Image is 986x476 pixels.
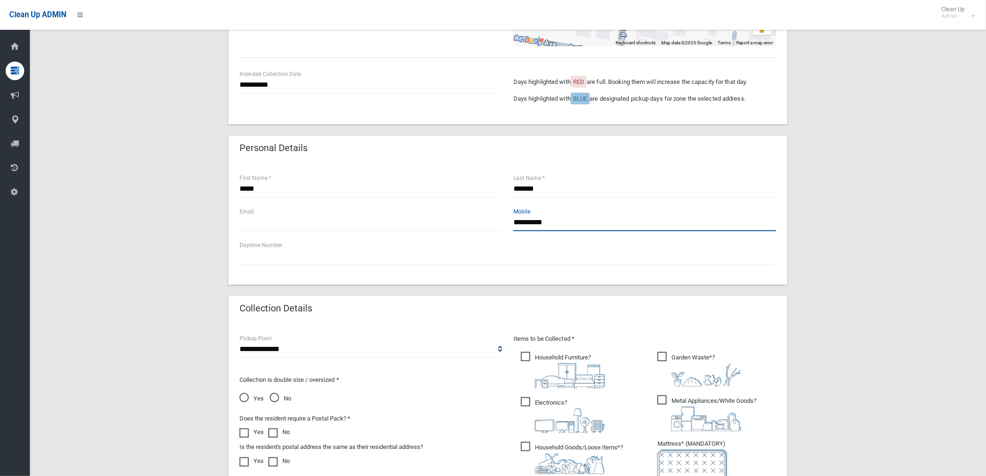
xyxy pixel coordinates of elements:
[228,299,323,317] header: Collection Details
[616,40,656,46] button: Keyboard shortcuts
[240,455,264,467] label: Yes
[240,413,350,424] label: Does the resident require a Postal Pack? *
[657,395,756,431] span: Metal Appliances/White Goods
[9,10,66,19] span: Clean Up ADMIN
[671,363,741,386] img: 4fd8a5c772b2c999c83690221e5242e0.png
[268,455,290,467] label: No
[535,363,605,388] img: aa9efdbe659d29b613fca23ba79d85cb.png
[240,374,502,386] p: Collection is double size / oversized *
[514,93,776,104] p: Days highlighted with are designated pickup days for zone the selected address.
[671,354,741,386] i: ?
[521,442,623,474] span: Household Goods/Loose Items*
[535,354,605,388] i: ?
[535,444,623,474] i: ?
[240,393,264,404] span: Yes
[736,40,774,45] a: Report a map error
[521,352,605,388] span: Household Furniture
[521,397,605,433] span: Electronics
[671,397,756,431] i: ?
[573,78,584,85] span: RED
[535,399,605,433] i: ?
[228,139,319,157] header: Personal Details
[657,352,741,386] span: Garden Waste*
[240,442,423,453] label: Is the resident's postal address the same as their residential address?
[535,453,605,474] img: b13cc3517677393f34c0a387616ef184.png
[718,40,731,45] a: Terms (opens in new tab)
[535,408,605,433] img: 394712a680b73dbc3d2a6a3a7ffe5a07.png
[937,6,974,20] span: Clean Up
[942,13,965,20] small: Admin
[514,333,776,345] p: Items to be Collected *
[240,427,264,438] label: Yes
[661,40,712,45] span: Map data ©2025 Google
[514,76,776,88] p: Days highlighted with are full. Booking them will increase the capacity for that day.
[270,393,291,404] span: No
[516,34,547,46] a: Open this area in Google Maps (opens a new window)
[516,34,547,46] img: Google
[268,427,290,438] label: No
[671,407,741,431] img: 36c1b0289cb1767239cdd3de9e694f19.png
[573,95,587,102] span: BLUE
